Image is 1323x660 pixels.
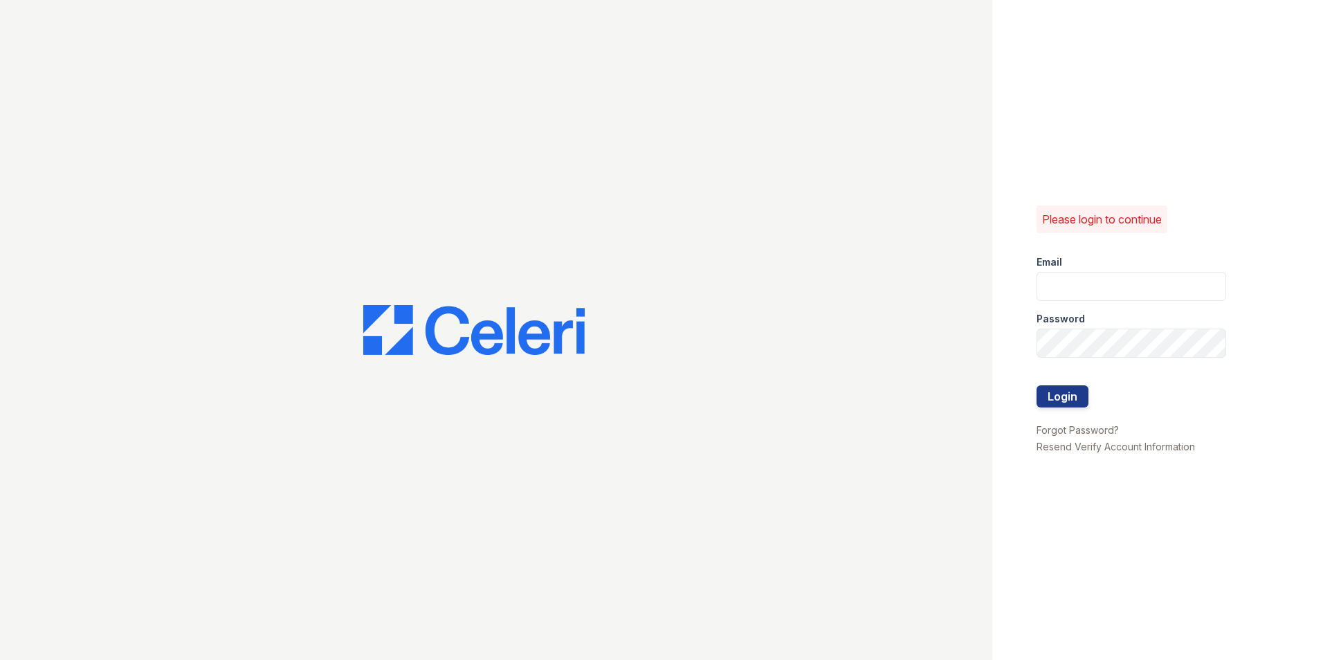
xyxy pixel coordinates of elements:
label: Email [1037,255,1062,269]
button: Login [1037,385,1088,407]
a: Forgot Password? [1037,424,1119,436]
p: Please login to continue [1042,211,1162,228]
img: CE_Logo_Blue-a8612792a0a2168367f1c8372b55b34899dd931a85d93a1a3d3e32e68fde9ad4.png [363,305,585,355]
label: Password [1037,312,1085,326]
a: Resend Verify Account Information [1037,441,1195,452]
